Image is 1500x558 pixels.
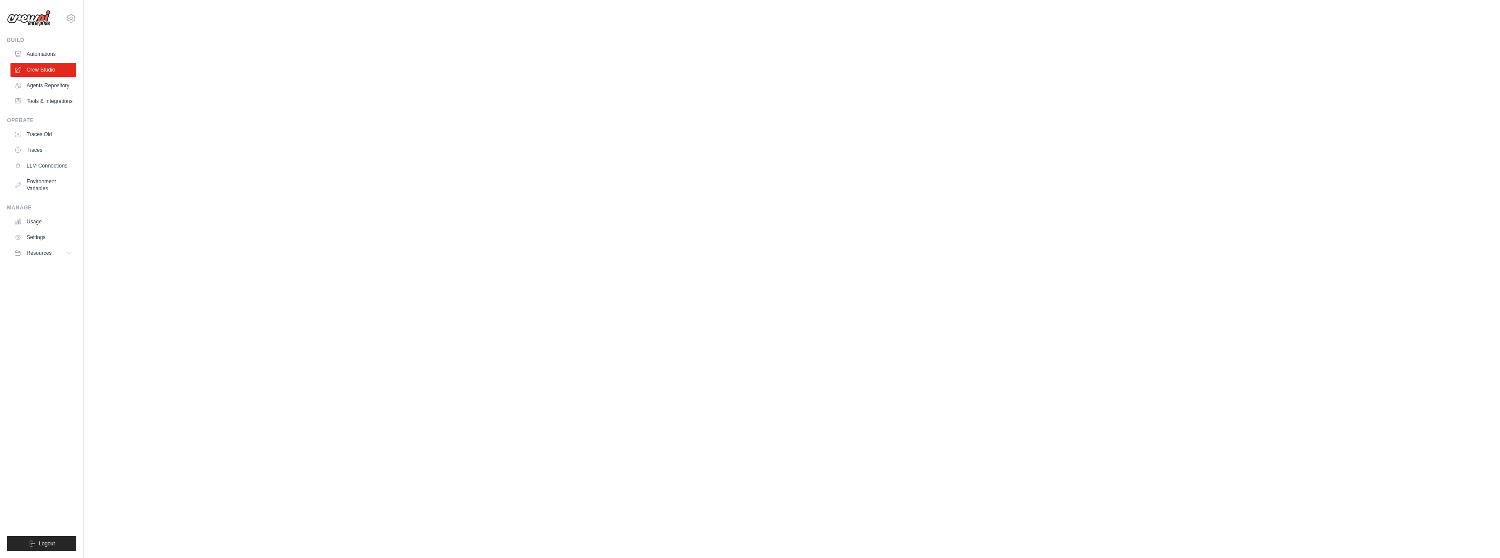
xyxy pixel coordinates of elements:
div: Operate [7,117,76,124]
button: Resources [10,246,76,260]
a: Crew Studio [10,63,76,77]
div: Build [7,37,76,44]
a: Usage [10,215,76,229]
img: Logo [7,10,51,27]
a: Tools & Integrations [10,94,76,108]
span: Resources [27,250,51,257]
a: Traces Old [10,127,76,141]
a: Agents Repository [10,79,76,92]
a: Automations [10,47,76,61]
a: Traces [10,143,76,157]
a: Settings [10,230,76,244]
span: Logout [39,540,55,547]
a: Environment Variables [10,175,76,195]
a: LLM Connections [10,159,76,173]
button: Logout [7,536,76,551]
div: Manage [7,204,76,211]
